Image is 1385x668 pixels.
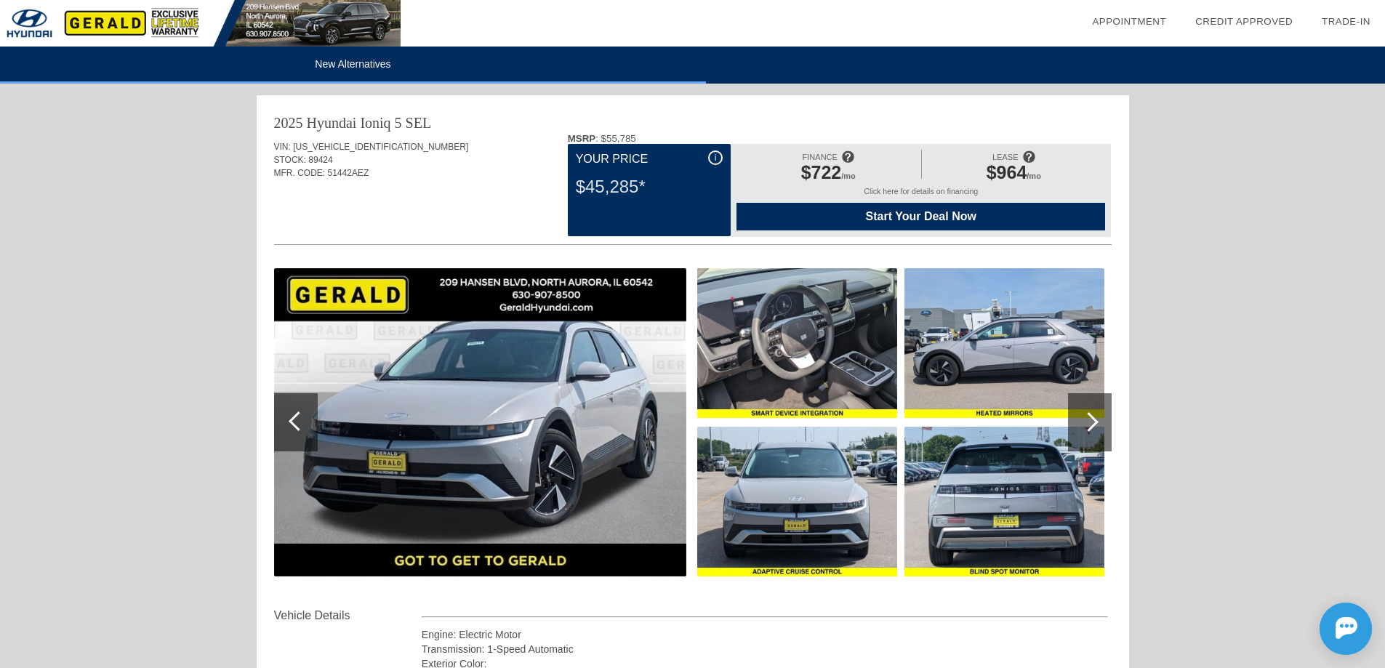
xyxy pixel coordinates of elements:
div: /mo [744,162,912,187]
div: $45,285* [576,168,723,206]
span: $964 [987,162,1027,182]
span: $722 [801,162,842,182]
img: New-2025-Hyundai-Ioniq5-SEL-ID19900178653-aHR0cDovL2ltYWdlcy51bml0c2ludmVudG9yeS5jb20vdXBsb2Fkcy9... [904,427,1104,576]
img: New-2025-Hyundai-Ioniq5-SEL-ID19900178641-aHR0cDovL2ltYWdlcy51bml0c2ludmVudG9yeS5jb20vdXBsb2Fkcy9... [697,427,897,576]
div: i [708,150,723,165]
div: SEL [406,113,432,133]
img: New-2025-Hyundai-Ioniq5-SEL-ID19900178647-aHR0cDovL2ltYWdlcy51bml0c2ludmVudG9yeS5jb20vdXBsb2Fkcy9... [904,268,1104,418]
img: New-2025-Hyundai-Ioniq5-SEL-ID19900178632-aHR0cDovL2ltYWdlcy51bml0c2ludmVudG9yeS5jb20vdXBsb2Fkcy9... [274,268,686,576]
span: 51442AEZ [328,168,369,178]
a: Trade-In [1322,16,1370,27]
a: Credit Approved [1195,16,1293,27]
span: LEASE [992,153,1018,161]
div: Quoted on [DATE] 8:41:31 PM [274,201,1112,225]
span: FINANCE [803,153,838,161]
span: 89424 [308,155,332,165]
a: Appointment [1092,16,1166,27]
div: Vehicle Details [274,607,422,624]
div: Engine: Electric Motor [422,627,1109,642]
div: Your Price [576,150,723,168]
div: : $55,785 [568,133,1112,144]
iframe: Chat Assistance [1254,589,1385,668]
img: New-2025-Hyundai-Ioniq5-SEL-ID19900178635-aHR0cDovL2ltYWdlcy51bml0c2ludmVudG9yeS5jb20vdXBsb2Fkcy9... [697,268,897,418]
span: MFR. CODE: [274,168,326,178]
span: STOCK: [274,155,306,165]
div: Click here for details on financing [736,187,1105,203]
span: [US_VEHICLE_IDENTIFICATION_NUMBER] [293,142,468,152]
div: 2025 Hyundai Ioniq 5 [274,113,402,133]
span: VIN: [274,142,291,152]
div: /mo [929,162,1098,187]
b: MSRP [568,133,596,144]
span: Start Your Deal Now [755,210,1087,223]
div: Transmission: 1-Speed Automatic [422,642,1109,656]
